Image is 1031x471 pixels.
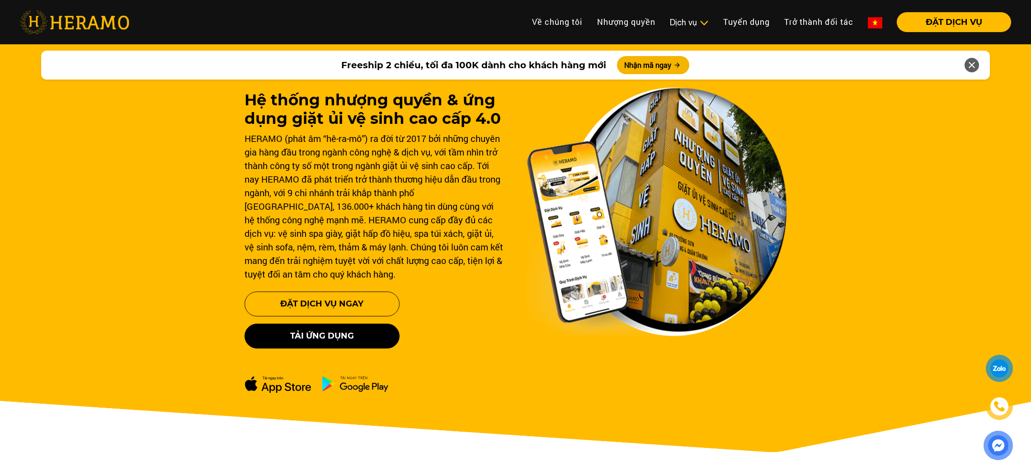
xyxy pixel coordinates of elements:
img: banner [527,87,787,337]
h1: Hệ thống nhượng quyền & ứng dụng giặt ủi vệ sinh cao cấp 4.0 [245,91,505,128]
img: subToggleIcon [699,19,709,28]
a: Về chúng tôi [525,12,590,32]
a: Trở thành đối tác [777,12,861,32]
div: Dịch vụ [670,16,709,28]
div: HERAMO (phát âm “hê-ra-mô”) ra đời từ 2017 bởi những chuyên gia hàng đầu trong ngành công nghệ & ... [245,132,505,281]
img: heramo-logo.png [20,10,129,34]
img: apple-dowload [245,376,311,393]
button: Nhận mã ngay [617,56,689,74]
img: vn-flag.png [868,17,882,28]
button: ĐẶT DỊCH VỤ [897,12,1011,32]
img: phone-icon [993,400,1006,413]
button: Tải ứng dụng [245,324,400,349]
button: Đặt Dịch Vụ Ngay [245,292,400,316]
a: phone-icon [986,393,1012,419]
a: ĐẶT DỊCH VỤ [890,18,1011,26]
a: Tuyển dụng [716,12,777,32]
img: ch-dowload [322,376,389,392]
span: Freeship 2 chiều, tối đa 100K dành cho khách hàng mới [341,58,606,72]
a: Nhượng quyền [590,12,663,32]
